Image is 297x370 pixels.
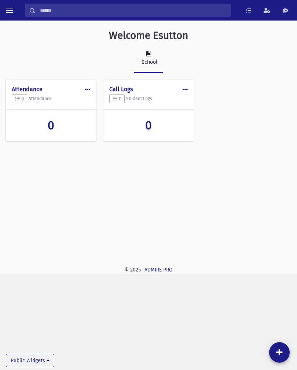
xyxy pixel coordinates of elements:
span: 0 [48,118,54,132]
div: School [140,58,157,66]
h4: Call Logs [109,86,188,93]
span: 0 [15,96,24,101]
button: 0 [109,94,125,104]
a: ADMIRE PRO [144,267,173,273]
h5: Attendance [12,94,90,104]
button: Public Widgets [6,354,54,367]
button: 0 [12,94,27,104]
h5: Student Logs [109,94,188,104]
span: 0 [145,118,152,132]
a: 0 [109,118,188,132]
h3: Welcome Esutton [109,29,188,42]
a: 0 [12,118,90,132]
a: School [134,45,163,73]
button: toggle menu [3,4,16,17]
input: Search [36,4,231,17]
div: © 2025 - [6,266,291,274]
span: 0 [113,96,121,101]
h4: Attendance [12,86,90,93]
